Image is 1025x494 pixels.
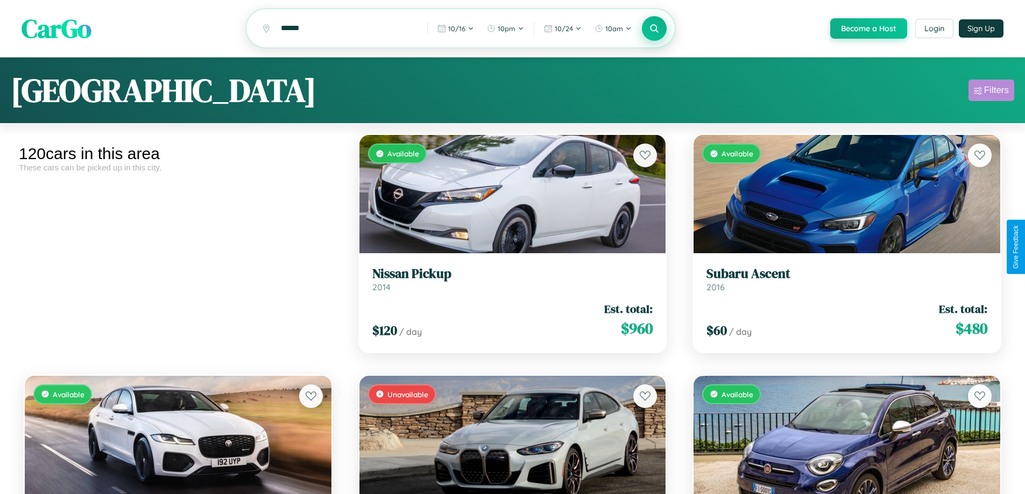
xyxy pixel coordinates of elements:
div: 120 cars in this area [19,145,337,163]
span: 2014 [372,282,391,292]
span: 10 / 16 [448,24,465,33]
span: 10 / 24 [555,24,573,33]
span: Available [387,149,419,158]
span: $ 120 [372,321,397,339]
span: Available [53,390,84,399]
h3: Nissan Pickup [372,266,653,282]
span: / day [399,326,422,337]
span: $ 60 [706,321,727,339]
button: Become a Host [830,18,907,39]
button: 10pm [482,20,529,37]
span: $ 480 [956,318,987,339]
span: CarGo [22,11,91,46]
a: Nissan Pickup2014 [372,266,653,292]
div: Give Feedback [1012,225,1020,269]
button: Login [915,19,953,38]
span: Unavailable [387,390,428,399]
div: Filters [984,85,1009,96]
span: 2016 [706,282,725,292]
span: Est. total: [604,301,653,317]
span: Available [722,390,753,399]
span: Available [722,149,753,158]
span: Est. total: [939,301,987,317]
h1: [GEOGRAPHIC_DATA] [11,68,316,112]
button: Filters [969,80,1014,101]
button: 10am [589,20,637,37]
button: 10/16 [432,20,479,37]
div: These cars can be picked up in this city. [19,163,337,172]
button: 10/24 [539,20,587,37]
a: Subaru Ascent2016 [706,266,987,292]
span: $ 960 [621,318,653,339]
span: 10pm [498,24,515,33]
span: 10am [605,24,623,33]
span: / day [729,326,752,337]
button: Sign Up [959,19,1003,38]
h3: Subaru Ascent [706,266,987,282]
